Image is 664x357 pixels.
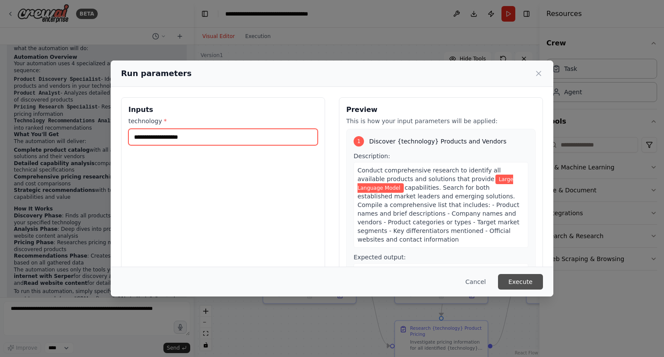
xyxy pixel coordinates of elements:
[346,105,536,115] h3: Preview
[358,184,519,243] span: capabilities. Search for both established market leaders and emerging solutions. Compile a compre...
[369,137,507,146] span: Discover {technology} Products and Vendors
[354,136,364,147] div: 1
[498,274,543,290] button: Execute
[354,153,390,159] span: Description:
[346,117,536,125] p: This is how your input parameters will be applied:
[354,254,406,261] span: Expected output:
[459,274,493,290] button: Cancel
[358,167,501,182] span: Conduct comprehensive research to identify all available products and solutions that provide
[121,67,192,80] h2: Run parameters
[128,105,318,115] h3: Inputs
[358,175,513,193] span: Variable: technology
[128,117,318,125] label: technology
